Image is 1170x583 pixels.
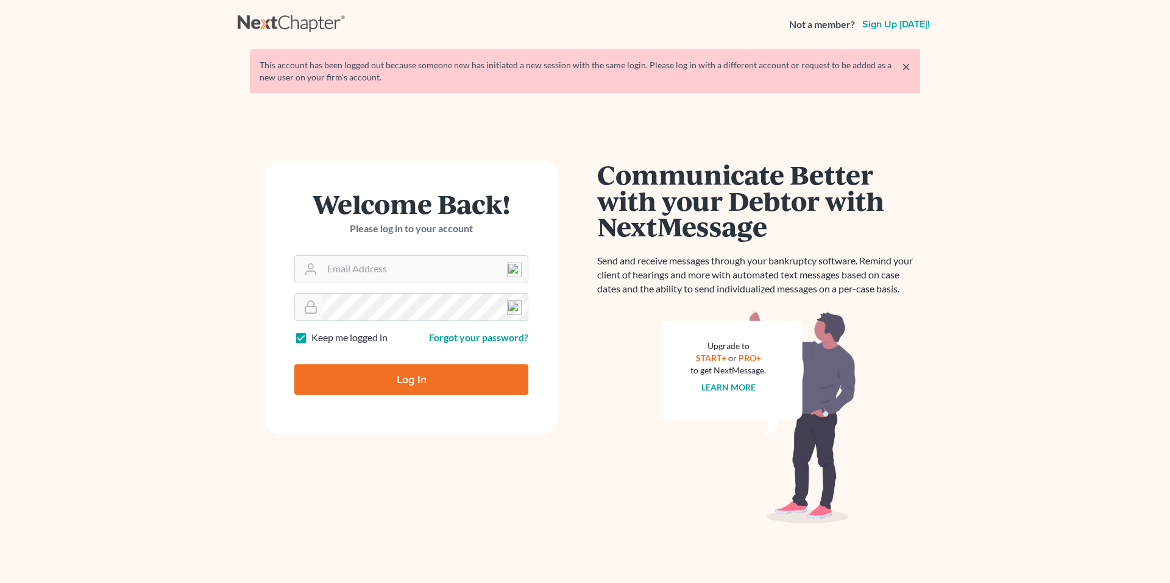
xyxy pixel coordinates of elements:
img: npw-badge-icon-locked.svg [507,263,522,277]
img: nextmessage_bg-59042aed3d76b12b5cd301f8e5b87938c9018125f34e5fa2b7a6b67550977c72.svg [661,311,856,524]
p: Please log in to your account [294,222,528,236]
input: Log In [294,364,528,395]
strong: Not a member? [789,18,855,32]
a: PRO+ [739,353,761,363]
h1: Welcome Back! [294,191,528,217]
a: START+ [696,353,726,363]
div: Upgrade to [690,340,766,352]
label: Keep me logged in [311,331,388,345]
div: This account has been logged out because someone new has initiated a new session with the same lo... [260,59,910,83]
input: Email Address [322,256,528,283]
div: to get NextMessage. [690,364,766,376]
p: Send and receive messages through your bankruptcy software. Remind your client of hearings and mo... [597,254,920,296]
a: × [902,59,910,74]
img: npw-badge-icon-locked.svg [507,300,522,315]
span: or [728,353,737,363]
a: Sign up [DATE]! [860,19,932,29]
a: Learn more [701,382,756,392]
h1: Communicate Better with your Debtor with NextMessage [597,161,920,239]
a: Forgot your password? [429,331,528,343]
